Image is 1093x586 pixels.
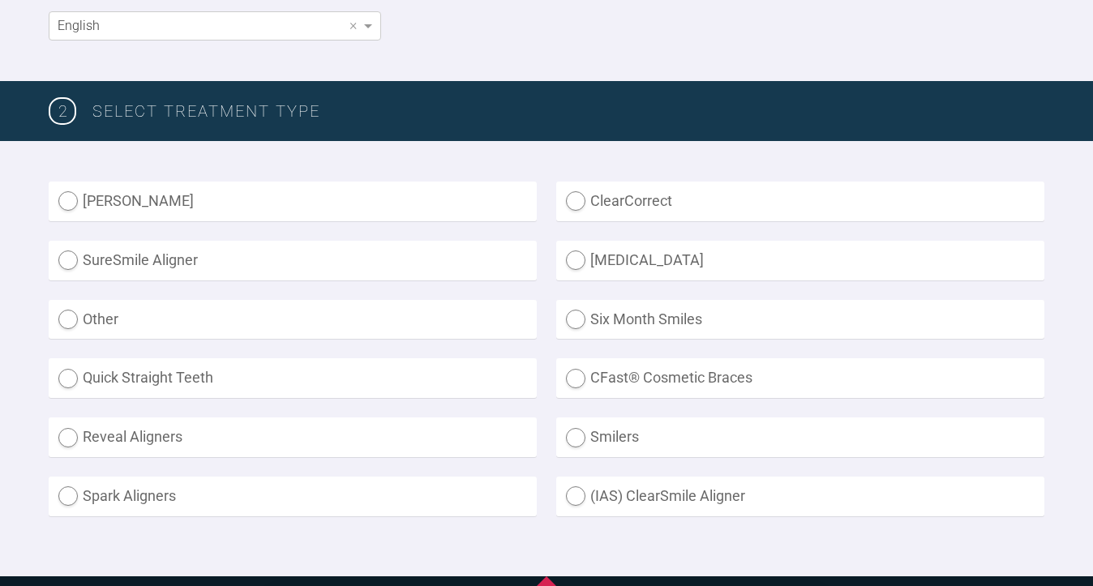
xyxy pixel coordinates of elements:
span: Clear value [346,12,360,40]
label: Spark Aligners [49,477,537,516]
span: 2 [49,97,76,125]
span: × [349,18,357,32]
label: Smilers [556,417,1044,457]
label: Quick Straight Teeth [49,358,537,398]
label: CFast® Cosmetic Braces [556,358,1044,398]
label: [PERSON_NAME] [49,182,537,221]
h3: SELECT TREATMENT TYPE [92,98,1044,124]
span: English [58,18,100,33]
label: ClearCorrect [556,182,1044,221]
label: (IAS) ClearSmile Aligner [556,477,1044,516]
label: [MEDICAL_DATA] [556,241,1044,280]
label: Reveal Aligners [49,417,537,457]
label: Other [49,300,537,340]
label: Six Month Smiles [556,300,1044,340]
label: SureSmile Aligner [49,241,537,280]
